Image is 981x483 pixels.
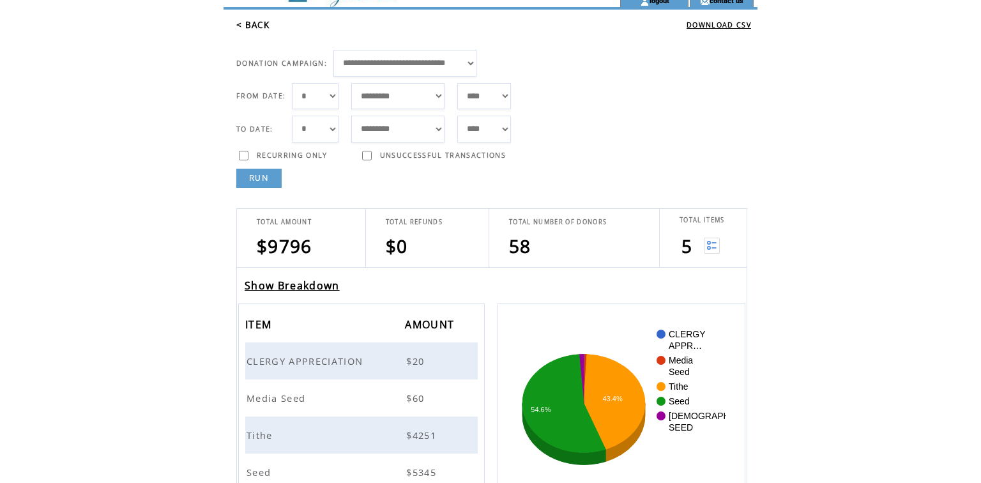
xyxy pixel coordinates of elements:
span: ITEM [245,314,275,338]
span: AMOUNT [405,314,457,338]
a: ITEM [245,320,275,328]
a: Tithe [247,429,276,440]
span: DONATION CAMPAIGN: [236,59,327,68]
span: CLERGY APPRECIATION [247,355,366,367]
a: RUN [236,169,282,188]
text: CLERGY [669,329,706,339]
text: Media [669,355,693,365]
span: $60 [406,392,427,404]
text: 43.4% [602,395,622,402]
span: RECURRING ONLY [257,151,328,160]
span: TOTAL ITEMS [680,216,725,224]
span: $4251 [406,429,439,441]
span: 58 [509,234,531,258]
a: Media Seed [247,392,308,403]
span: UNSUCCESSFUL TRANSACTIONS [380,151,506,160]
text: Seed [669,367,690,377]
text: Tithe [669,381,688,392]
a: CLERGY APPRECIATION [247,355,366,366]
span: $5345 [406,466,439,479]
span: $0 [386,234,408,258]
a: DOWNLOAD CSV [687,20,751,29]
span: $9796 [257,234,312,258]
span: TO DATE: [236,125,273,134]
span: TOTAL NUMBER OF DONORS [509,218,607,226]
text: 54.6% [531,406,551,413]
span: Seed [247,466,274,479]
span: FROM DATE: [236,91,285,100]
span: Tithe [247,429,276,441]
a: Seed [247,466,274,477]
text: SEED [669,422,693,433]
span: TOTAL REFUNDS [386,218,443,226]
a: < BACK [236,19,270,31]
a: Show Breakdown [245,279,340,293]
text: APPR… [669,341,702,351]
span: Media Seed [247,392,308,404]
a: AMOUNT [405,320,457,328]
span: $20 [406,355,427,367]
span: 5 [681,234,692,258]
text: [DEMOGRAPHIC_DATA] [669,411,769,421]
span: TOTAL AMOUNT [257,218,312,226]
img: View list [704,238,720,254]
text: Seed [669,396,690,406]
